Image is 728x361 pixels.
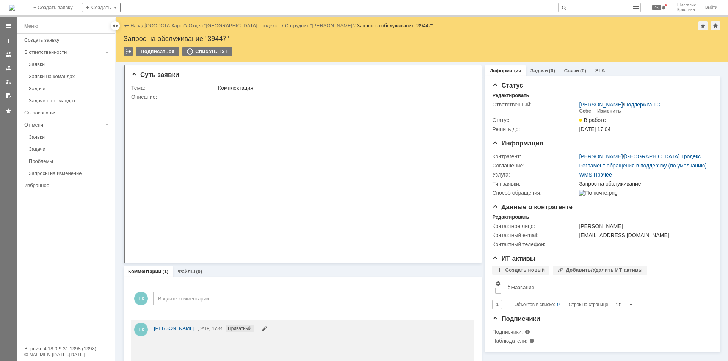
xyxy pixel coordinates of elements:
[492,153,577,159] div: Контрагент:
[357,23,433,28] div: Запрос на обслуживание "39447"
[514,300,609,309] i: Строк на странице:
[24,122,102,128] div: От меня
[633,3,640,11] span: Расширенный поиск
[26,155,114,167] a: Проблемы
[597,108,621,114] div: Изменить
[492,203,573,211] span: Данные о контрагенте
[111,21,120,30] div: Скрыть меню
[579,172,612,178] a: WMS Прочее
[26,167,114,179] a: Запросы на изменение
[579,117,606,123] span: В работе
[492,163,577,169] div: Соглашение:
[128,269,162,274] a: Комментарии
[24,346,108,351] div: Версия: 4.18.0.9.31.1398 (1398)
[579,163,707,169] a: Регламент обращения в поддержку (по умолчанию)
[624,102,660,108] a: Поддержка 1С
[131,71,179,78] span: Суть заявки
[677,8,696,12] span: Кристина
[492,329,568,335] div: Подписчики:
[514,302,555,307] span: Объектов в списке:
[285,23,357,28] div: /
[2,35,14,47] a: Создать заявку
[2,48,14,61] a: Заявки на командах
[492,172,577,178] div: Услуга:
[29,98,111,103] div: Задачи на командах
[557,300,560,309] div: 0
[492,92,529,98] div: Редактировать
[2,89,14,102] a: Мои согласования
[530,68,548,73] a: Задачи
[579,153,701,159] div: /
[511,284,534,290] div: Название
[26,83,114,94] a: Задачи
[652,5,661,10] span: 46
[24,110,111,116] div: Согласования
[579,232,709,238] div: [EMAIL_ADDRESS][DOMAIN_NAME]
[489,68,521,73] a: Информация
[24,49,102,55] div: В ответственности
[226,325,254,332] span: Приватный
[196,269,202,274] div: (0)
[504,278,707,297] th: Название
[579,102,623,108] a: [PERSON_NAME]
[82,3,121,12] div: Создать
[24,22,38,31] div: Меню
[29,61,111,67] div: Заявки
[492,338,568,344] div: Наблюдатели:
[492,181,577,187] div: Тип заявки:
[492,315,540,322] span: Подписчики
[595,68,605,73] a: SLA
[124,47,133,56] div: Работа с массовостью
[492,126,577,132] div: Решить до:
[144,22,146,28] div: |
[495,281,501,287] span: Настройки
[492,140,543,147] span: Информация
[492,102,577,108] div: Ответственный:
[579,153,623,159] a: [PERSON_NAME]
[29,134,111,140] div: Заявки
[177,269,195,274] a: Файлы
[285,23,354,28] a: Сотрудник "[PERSON_NAME]"
[492,223,577,229] div: Контактное лицо:
[26,95,114,106] a: Задачи на командах
[492,117,577,123] div: Статус:
[9,5,15,11] img: logo
[579,126,610,132] span: [DATE] 17:04
[624,153,701,159] a: [GEOGRAPHIC_DATA] Тродекс
[26,143,114,155] a: Задачи
[29,170,111,176] div: Запросы на изменение
[677,3,696,8] span: Шилгалис
[698,21,708,30] div: Добавить в избранное
[21,34,114,46] a: Создать заявку
[29,73,111,79] div: Заявки на командах
[492,232,577,238] div: Контактный e-mail:
[189,23,285,28] div: /
[198,326,211,331] span: [DATE]
[134,292,148,305] span: ШК
[549,68,555,73] div: (0)
[26,70,114,82] a: Заявки на командах
[131,85,217,91] div: Тема:
[26,58,114,70] a: Заявки
[492,214,529,220] div: Редактировать
[579,108,591,114] div: Себе
[163,269,169,274] div: (1)
[24,183,102,188] div: Избранное
[29,86,111,91] div: Задачи
[131,94,472,100] div: Описание:
[261,327,267,333] span: Редактировать
[579,102,660,108] div: /
[29,146,111,152] div: Задачи
[146,23,189,28] div: /
[24,352,108,357] div: © NAUMEN [DATE]-[DATE]
[492,241,577,247] div: Контактный телефон:
[579,223,709,229] div: [PERSON_NAME]
[580,68,586,73] div: (0)
[21,107,114,119] a: Согласования
[189,23,282,28] a: Отдел "[GEOGRAPHIC_DATA] Тродекс…
[26,131,114,143] a: Заявки
[492,255,535,262] span: ИТ-активы
[492,190,577,196] div: Способ обращения:
[2,76,14,88] a: Мои заявки
[711,21,720,30] div: Сделать домашней страницей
